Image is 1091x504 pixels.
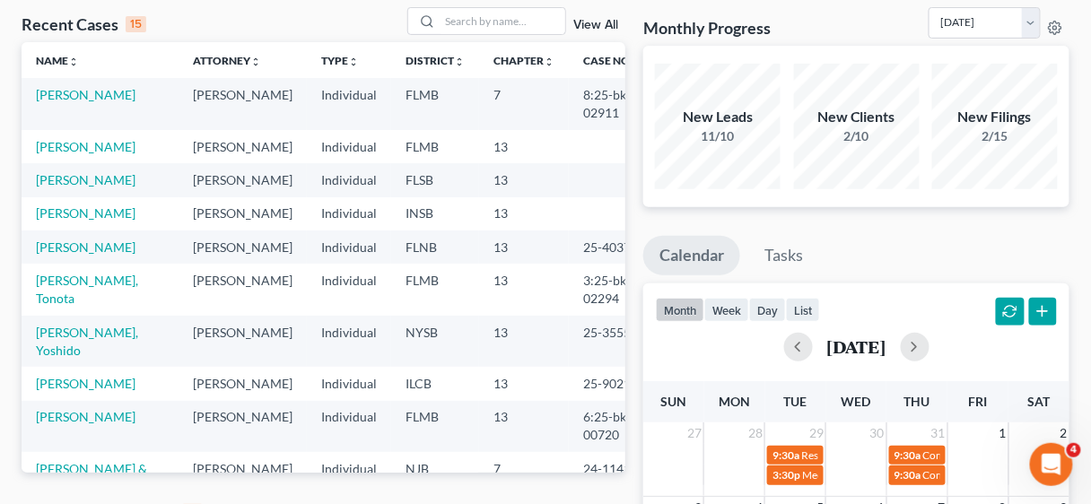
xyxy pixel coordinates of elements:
td: FLMB [391,78,479,129]
span: Mon [719,394,750,409]
a: [PERSON_NAME], Tonota [36,273,138,306]
a: [PERSON_NAME] [36,172,135,187]
td: FLSB [391,163,479,196]
a: Typeunfold_more [321,54,359,67]
span: Sat [1028,394,1051,409]
button: list [786,298,820,322]
a: [PERSON_NAME] [36,409,135,424]
td: 13 [479,367,569,400]
a: Chapterunfold_more [493,54,554,67]
a: Case Nounfold_more [583,54,641,67]
div: New Leads [655,107,781,127]
td: Individual [307,130,391,163]
div: 2/10 [794,127,920,145]
td: 13 [479,230,569,264]
td: 13 [479,197,569,230]
td: [PERSON_NAME] [179,367,307,400]
a: View All [573,19,618,31]
td: Individual [307,316,391,367]
span: Sun [660,394,686,409]
a: Tasks [748,236,819,275]
span: 4 [1067,443,1081,457]
span: 2 [1059,422,1069,444]
span: 29 [807,422,825,444]
a: Nameunfold_more [36,54,79,67]
td: [PERSON_NAME] [179,78,307,129]
td: FLMB [391,264,479,315]
i: unfold_more [250,56,261,67]
td: 13 [479,163,569,196]
td: [PERSON_NAME] [179,401,307,452]
td: [PERSON_NAME] [179,197,307,230]
td: ILCB [391,367,479,400]
td: 13 [479,264,569,315]
i: unfold_more [68,56,79,67]
iframe: Intercom live chat [1030,443,1073,486]
input: Search by name... [440,8,565,34]
span: 31 [930,422,947,444]
span: 28 [746,422,764,444]
td: Individual [307,230,391,264]
div: Recent Cases [22,13,146,35]
div: 15 [126,16,146,32]
td: 13 [479,316,569,367]
td: [PERSON_NAME] [179,163,307,196]
span: 9:30a [895,448,921,462]
td: 3:25-bk-02294 [569,264,655,315]
button: day [749,298,786,322]
td: 7 [479,78,569,129]
td: [PERSON_NAME] [179,316,307,367]
td: 25-35550 [569,316,655,367]
td: 25-90214 [569,367,655,400]
span: 9:30a [772,448,799,462]
td: NYSB [391,316,479,367]
td: 25-40371 [569,230,655,264]
i: unfold_more [544,56,554,67]
span: Fri [969,394,988,409]
td: Individual [307,367,391,400]
a: [PERSON_NAME] [36,376,135,391]
td: Individual [307,163,391,196]
td: 13 [479,130,569,163]
i: unfold_more [454,56,465,67]
span: Wed [842,394,871,409]
a: Attorneyunfold_more [193,54,261,67]
a: [PERSON_NAME], Yoshido [36,325,138,358]
td: 8:25-bk-02911 [569,78,655,129]
td: 6:25-bk-00720 [569,401,655,452]
span: Meeting of Creditors for [PERSON_NAME] [802,468,1001,482]
span: 27 [685,422,703,444]
i: unfold_more [348,56,359,67]
td: FLMB [391,401,479,452]
span: 3:30p [772,468,800,482]
td: [PERSON_NAME] [179,130,307,163]
td: [PERSON_NAME] [179,230,307,264]
span: 1 [998,422,1008,444]
td: 13 [479,401,569,452]
td: INSB [391,197,479,230]
td: FLNB [391,230,479,264]
td: Individual [307,401,391,452]
button: month [656,298,704,322]
td: [PERSON_NAME] [179,264,307,315]
h2: [DATE] [827,337,886,356]
button: week [704,298,749,322]
div: 11/10 [655,127,781,145]
span: Thu [904,394,930,409]
td: Individual [307,197,391,230]
a: Calendar [643,236,740,275]
div: New Filings [932,107,1058,127]
h3: Monthly Progress [643,17,771,39]
span: Tue [784,394,807,409]
div: 2/15 [932,127,1058,145]
a: [PERSON_NAME] [36,87,135,102]
a: [PERSON_NAME] [36,139,135,154]
td: Individual [307,78,391,129]
a: Districtunfold_more [406,54,465,67]
span: 30 [868,422,886,444]
td: FLMB [391,130,479,163]
span: 9:30a [895,468,921,482]
a: [PERSON_NAME] [36,205,135,221]
a: [PERSON_NAME] [36,239,135,255]
td: Individual [307,264,391,315]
